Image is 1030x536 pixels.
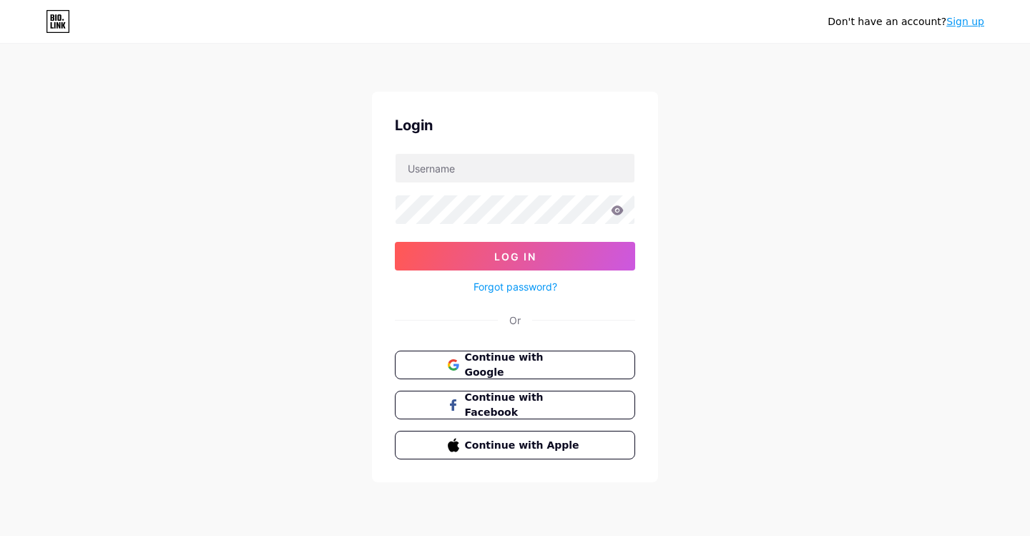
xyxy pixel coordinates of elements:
[465,390,583,420] span: Continue with Facebook
[395,114,635,136] div: Login
[509,313,521,328] div: Or
[474,279,557,294] a: Forgot password?
[494,250,536,263] span: Log In
[395,431,635,459] button: Continue with Apple
[465,438,583,453] span: Continue with Apple
[396,154,634,182] input: Username
[465,350,583,380] span: Continue with Google
[395,351,635,379] button: Continue with Google
[395,391,635,419] button: Continue with Facebook
[395,242,635,271] button: Log In
[946,16,984,27] a: Sign up
[828,14,984,29] div: Don't have an account?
